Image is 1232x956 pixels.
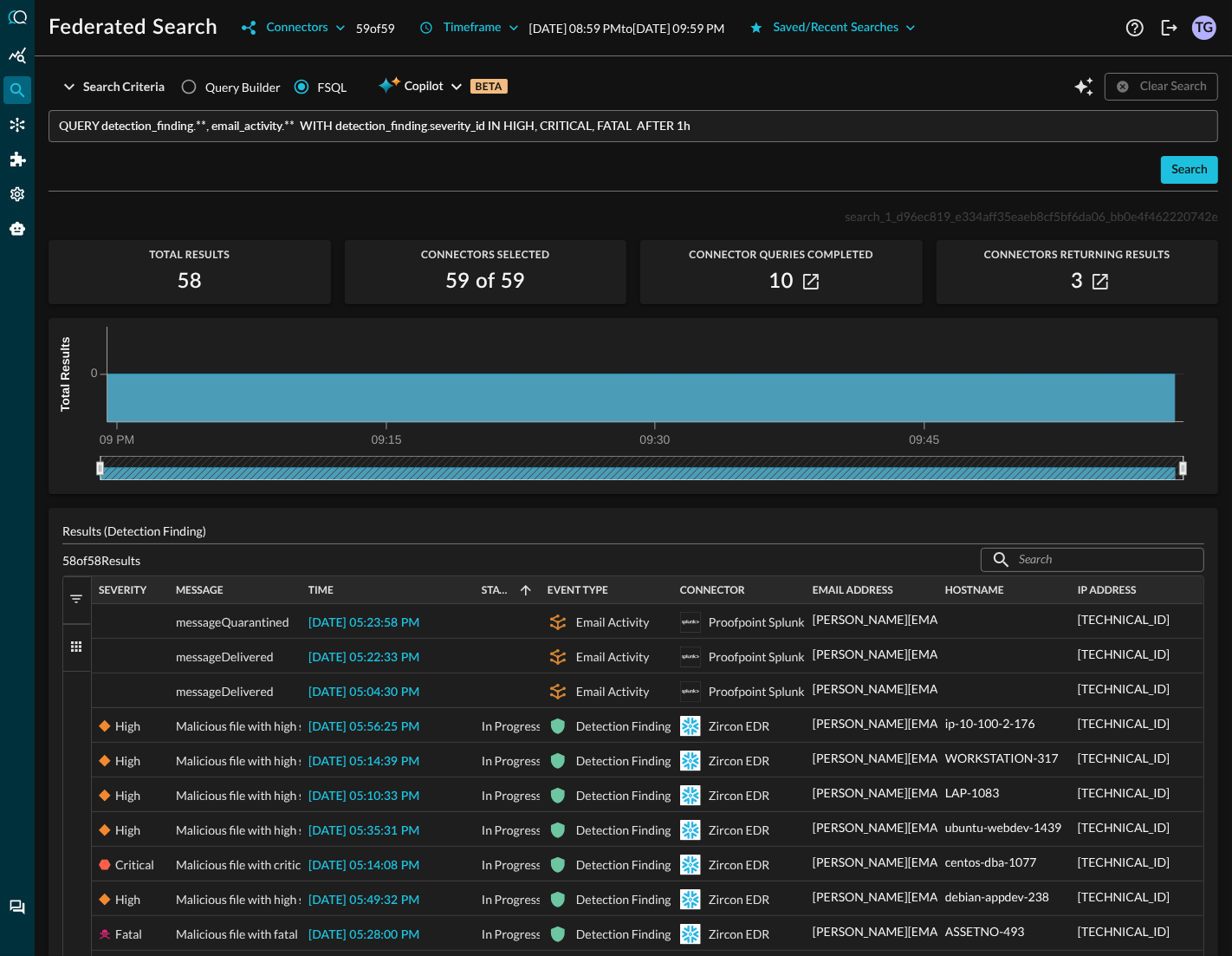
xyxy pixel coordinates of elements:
button: Search [1161,156,1218,184]
span: [DATE] 05:22:33 PM [308,652,419,664]
p: ubuntu-webdev-1439 [945,818,1061,836]
div: High [115,813,140,848]
p: [TECHNICAL_ID] [1078,610,1170,628]
span: Total Results [49,249,331,261]
div: Zircon EDR [709,813,769,848]
p: LAP-1083 [945,784,1000,802]
span: Email Address [813,584,893,596]
p: 59 of 59 [356,19,395,37]
tspan: 09:30 [639,433,670,447]
div: Connectors [266,17,327,39]
span: Malicious file with high severity found at HKLM\Software\Microsoft\Windows NT\CurrentVersion\Wind... [176,709,921,744]
p: [TECHNICAL_ID] [1078,888,1170,906]
span: Connector [680,584,745,596]
span: [DATE] 05:35:31 PM [308,825,419,837]
div: Chat [3,894,31,921]
span: Severity [99,584,146,596]
div: Detection Finding [576,917,671,952]
div: Zircon EDR [709,709,769,744]
div: Saved/Recent Searches [774,17,899,39]
h2: 3 [1071,268,1083,296]
span: Malicious file with high severity found at ~/SheHas.zip [176,882,460,917]
div: Settings [3,180,31,208]
div: TG [1192,16,1216,40]
svg: Snowflake [680,785,701,806]
button: CopilotBETA [367,73,517,101]
p: WORKSTATION-317 [945,749,1059,767]
tspan: 09:45 [909,433,939,447]
span: [DATE] 05:23:58 PM [308,617,419,629]
p: [TECHNICAL_ID] [1078,714,1170,732]
div: Proofpoint Splunk [709,605,805,640]
span: [DATE] 05:14:08 PM [308,860,419,872]
p: 58 of 58 Results [62,551,140,569]
div: Timeframe [444,17,502,39]
div: Email Activity [576,605,650,640]
span: Malicious file with critical severity found at ~/Jumper.zip [176,848,472,882]
div: Fatal [115,917,142,952]
button: Logout [1156,14,1183,42]
div: Search [1171,159,1208,181]
span: IP Address [1078,584,1137,596]
span: Time [308,584,334,596]
div: Detection Finding [576,778,671,813]
div: Proofpoint Splunk [709,640,805,674]
svg: Snowflake [680,820,701,841]
div: Proofpoint Splunk [709,674,805,709]
svg: Snowflake [680,716,701,737]
div: Query Agent [3,215,31,243]
svg: Snowflake [680,924,701,945]
span: In Progress [482,882,541,917]
span: Event Type [548,584,608,596]
button: Search Criteria [49,73,175,101]
div: High [115,744,140,778]
div: Email Activity [576,674,650,709]
div: High [115,778,140,813]
input: Search [1019,544,1164,576]
span: Connectors Selected [345,249,627,261]
p: [DATE] 08:59 PM to [DATE] 09:59 PM [529,19,725,37]
tspan: Total Results [58,336,72,412]
span: [DATE] 05:14:39 PM [308,756,419,768]
button: Help [1121,14,1149,42]
span: Connectors Returning Results [937,249,1219,261]
div: Detection Finding [576,709,671,744]
span: Status [482,584,511,596]
span: Message [176,584,224,596]
span: In Progress [482,744,541,778]
p: [TECHNICAL_ID] [1078,784,1170,802]
h1: Federated Search [49,14,217,42]
p: [TECHNICAL_ID] [1078,853,1170,871]
span: [DATE] 05:04:30 PM [308,686,419,699]
span: Malicious file with high severity found at /etc/cron.hourly/CryptoLocker_[DATE].zip [176,813,613,848]
svg: Splunk [680,647,701,667]
p: [PERSON_NAME][EMAIL_ADDRESS][PERSON_NAME] [813,645,1106,663]
p: BETA [470,79,508,94]
div: Detection Finding [576,813,671,848]
p: [TECHNICAL_ID] [1078,922,1170,940]
p: [PERSON_NAME][EMAIL_ADDRESS][PERSON_NAME] [813,680,1106,698]
div: Zircon EDR [709,882,769,917]
span: In Progress [482,848,541,882]
span: In Progress [482,778,541,813]
div: Email Activity [576,640,650,674]
tspan: 09 PM [100,433,134,447]
span: Connector Queries Completed [640,249,923,261]
div: Search Criteria [83,76,165,98]
p: Results (Detection Finding) [62,522,1204,540]
p: [TECHNICAL_ID] [1078,818,1170,836]
div: High [115,709,140,744]
svg: Splunk [680,681,701,702]
span: Malicious file with high severity found at C:\Windows\system32\config\systemprofile\AppData\Roami... [176,744,1063,778]
tspan: 0 [91,367,98,380]
div: Zircon EDR [709,848,769,882]
svg: Snowflake [680,751,701,771]
div: Detection Finding [576,882,671,917]
div: Detection Finding [576,744,671,778]
span: Query Builder [205,78,281,96]
span: Malicious file with fatal severity found at C:\Windows\system32\svchost.exeSkywiper-A.zip [176,917,658,952]
span: [DATE] 05:56:25 PM [308,721,419,733]
div: Zircon EDR [709,744,769,778]
div: FSQL [318,78,347,96]
span: In Progress [482,813,541,848]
